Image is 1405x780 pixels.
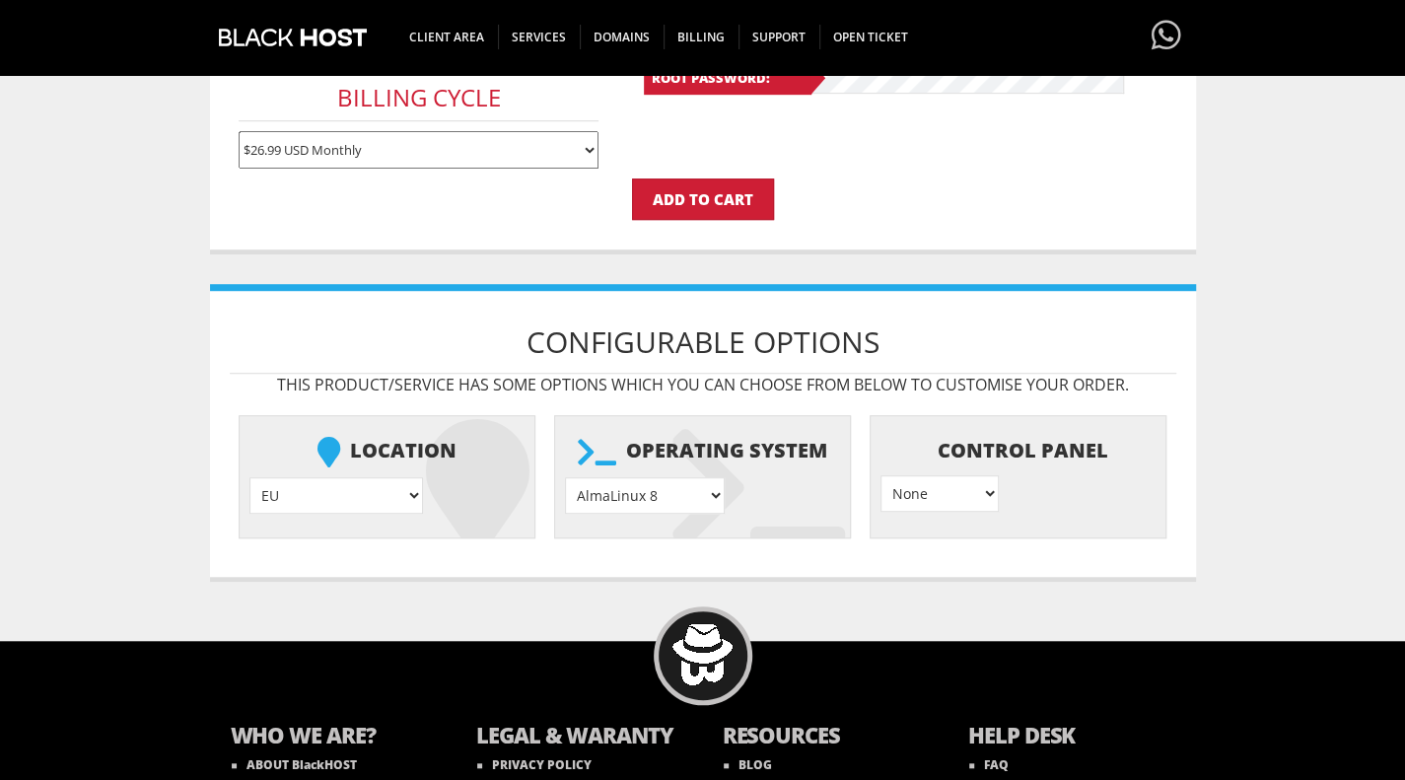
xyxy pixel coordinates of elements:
[239,75,598,121] h3: Billing Cycle
[249,477,423,514] select: } } } } } }
[819,25,922,49] span: Open Ticket
[395,25,499,49] span: CLIENT AREA
[565,426,840,477] b: Operating system
[477,756,592,773] a: PRIVACY POLICY
[644,61,811,95] b: Root Password:
[724,756,772,773] a: BLOG
[249,426,525,477] b: Location
[968,720,1175,754] b: HELP DESK
[230,311,1176,374] h1: Configurable Options
[580,25,665,49] span: Domains
[671,623,734,685] img: BlackHOST mascont, Blacky.
[230,374,1176,395] p: This product/service has some options which you can choose from below to customise your order.
[723,720,930,754] b: RESOURCES
[231,720,438,754] b: WHO WE ARE?
[880,426,1156,475] b: Control Panel
[476,720,683,754] b: LEGAL & WARANTY
[632,178,774,220] input: Add to Cart
[664,25,739,49] span: Billing
[565,477,725,514] select: } } } } } } } } } } } } } } } } } } } } }
[738,25,820,49] span: Support
[498,25,581,49] span: SERVICES
[969,756,1009,773] a: FAQ
[880,475,999,512] select: } } } }
[232,756,357,773] a: ABOUT BlackHOST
